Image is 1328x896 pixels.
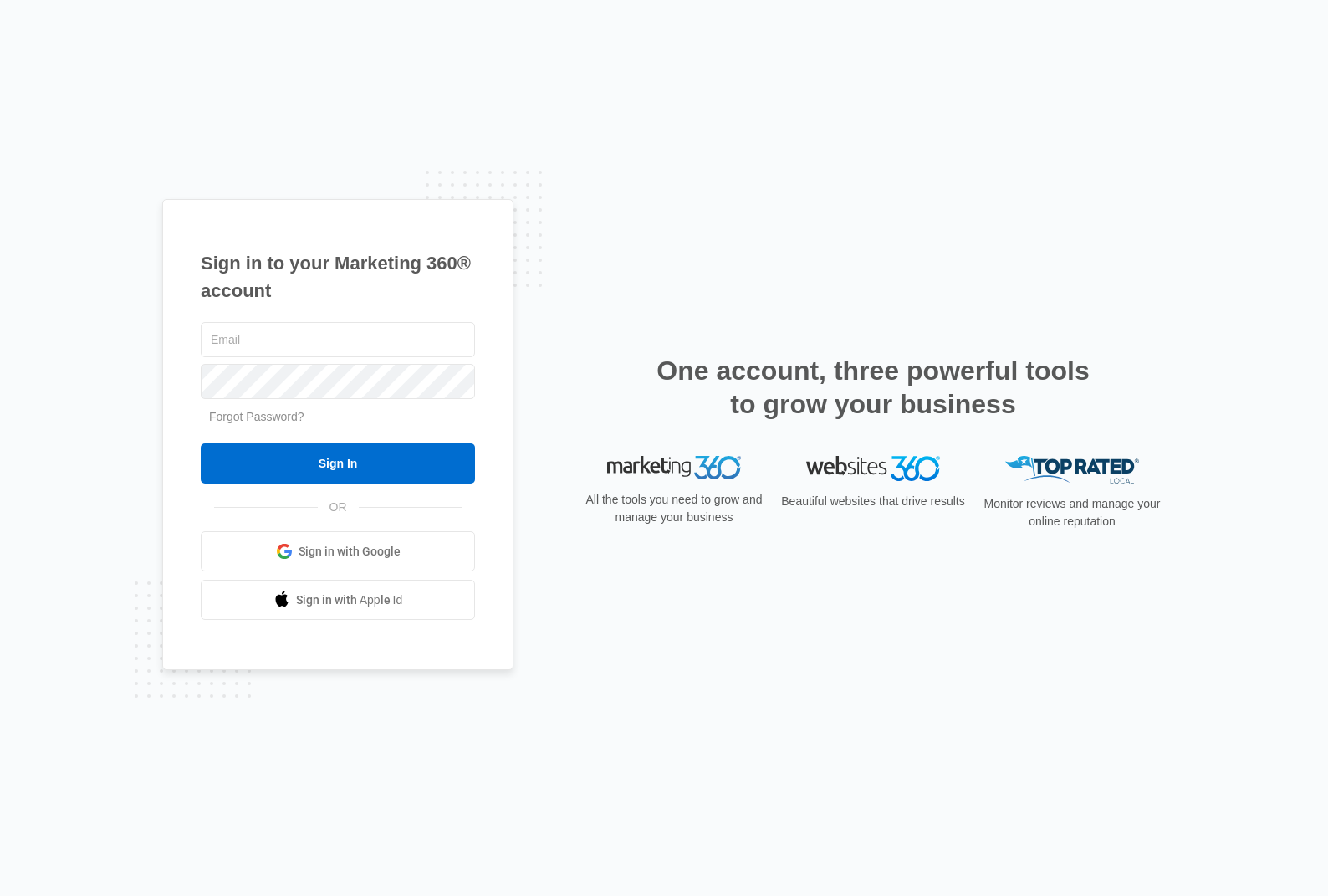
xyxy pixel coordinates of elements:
[201,531,475,571] a: Sign in with Google
[806,456,940,480] img: Websites 360
[209,410,304,423] a: Forgot Password?
[299,543,401,561] span: Sign in with Google
[318,499,359,516] span: OR
[201,322,475,357] input: Email
[1005,456,1139,484] img: Top Rated Local
[607,456,741,479] img: Marketing 360
[296,591,403,609] span: Sign in with Apple Id
[651,354,1095,421] h2: One account, three powerful tools to grow your business
[580,491,768,526] p: All the tools you need to grow and manage your business
[779,493,967,510] p: Beautiful websites that drive results
[201,249,475,305] h1: Sign in to your Marketing 360® account
[201,580,475,620] a: Sign in with Apple Id
[978,495,1166,530] p: Monitor reviews and manage your online reputation
[201,443,475,484] input: Sign In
